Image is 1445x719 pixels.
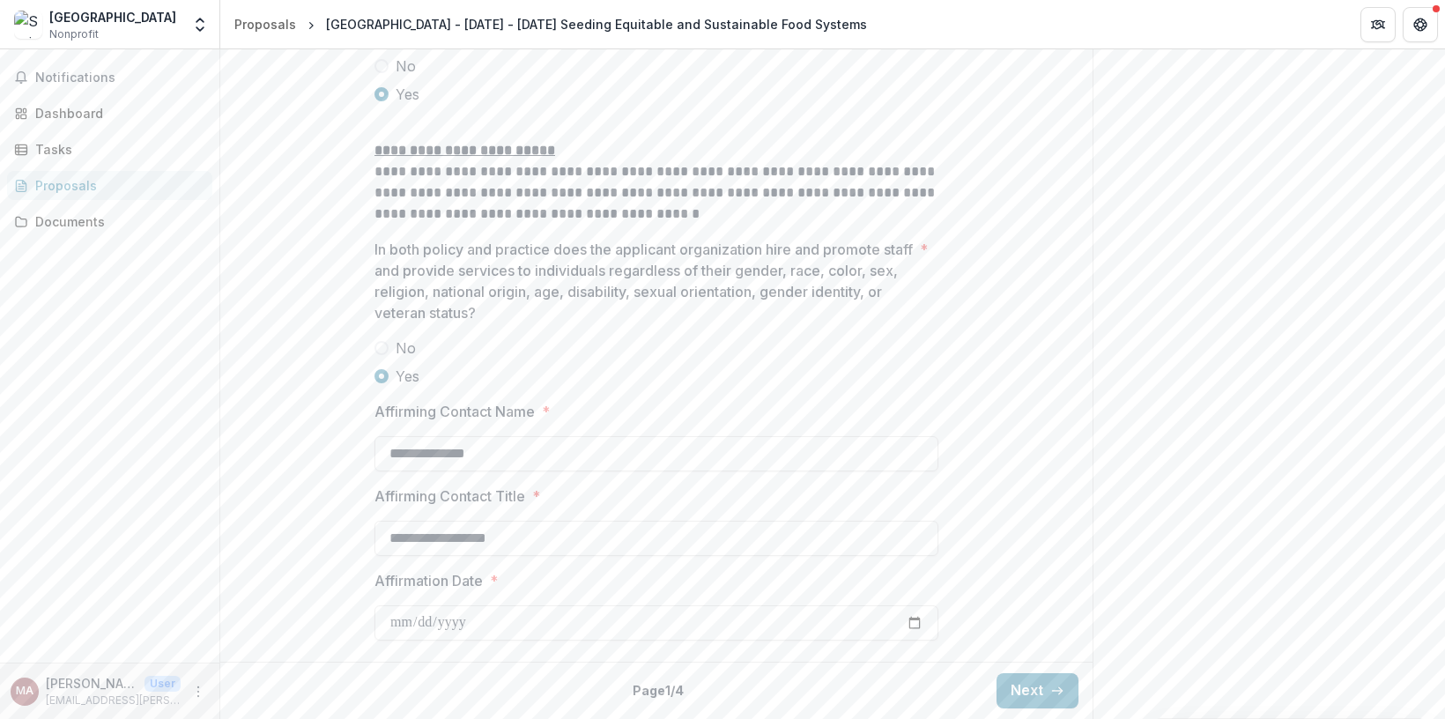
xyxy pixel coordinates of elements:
nav: breadcrumb [227,11,874,37]
button: Notifications [7,63,212,92]
a: Tasks [7,135,212,164]
div: Proposals [234,15,296,33]
img: Springfield Community Gardens [14,11,42,39]
p: [EMAIL_ADDRESS][PERSON_NAME][DOMAIN_NAME] [46,693,181,708]
span: No [396,337,416,359]
p: User [144,676,181,692]
p: Page 1 / 4 [633,681,684,700]
button: Open entity switcher [188,7,212,42]
span: Yes [396,84,419,105]
div: Documents [35,212,198,231]
button: Get Help [1403,7,1438,42]
span: Nonprofit [49,26,99,42]
button: Partners [1360,7,1396,42]
div: Proposals [35,176,198,195]
span: Notifications [35,70,205,85]
a: Proposals [7,171,212,200]
a: Proposals [227,11,303,37]
span: No [396,56,416,77]
p: Affirming Contact Title [374,486,525,507]
p: In both policy and practice does the applicant organization hire and promote staff and provide se... [374,239,913,323]
p: Affirming Contact Name [374,401,535,422]
div: [GEOGRAPHIC_DATA] - [DATE] - [DATE] Seeding Equitable and Sustainable Food Systems [326,15,867,33]
span: Yes [396,366,419,387]
div: Dashboard [35,104,198,122]
p: [PERSON_NAME] [46,674,137,693]
button: Next [997,673,1078,708]
div: Tasks [35,140,198,159]
a: Dashboard [7,99,212,128]
button: More [188,681,209,702]
a: Documents [7,207,212,236]
p: Affirmation Date [374,570,483,591]
div: Maile Auterson [16,686,33,697]
div: [GEOGRAPHIC_DATA] [49,8,176,26]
